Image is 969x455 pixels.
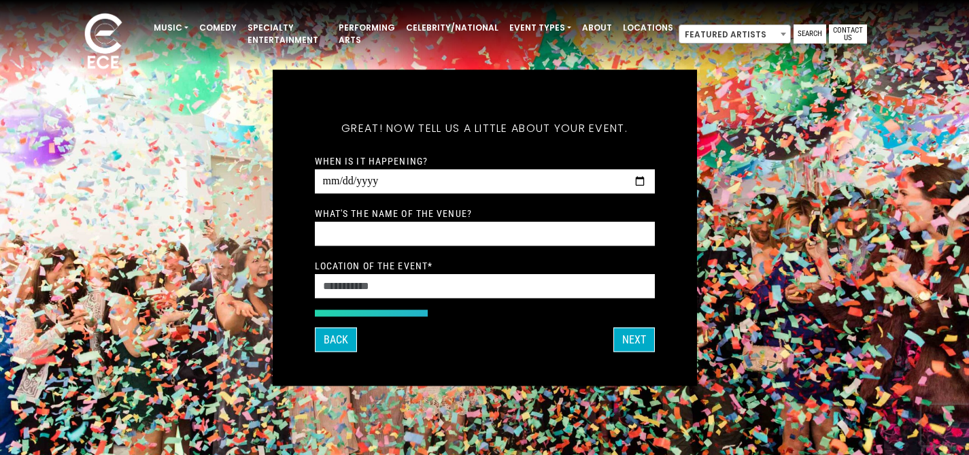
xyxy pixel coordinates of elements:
label: What's the name of the venue? [315,207,472,219]
a: Celebrity/National [401,16,504,39]
a: Music [148,16,194,39]
span: Featured Artists [679,25,790,44]
a: Locations [617,16,679,39]
button: Next [613,327,655,352]
h5: Great! Now tell us a little about your event. [315,103,655,152]
label: When is it happening? [315,154,428,167]
img: ece_new_logo_whitev2-1.png [69,10,137,75]
label: Location of the event [315,259,433,271]
a: Performing Arts [333,16,401,52]
a: Comedy [194,16,242,39]
span: Featured Artists [679,24,791,44]
a: Specialty Entertainment [242,16,333,52]
a: About [577,16,617,39]
a: Event Types [504,16,577,39]
button: Back [315,327,357,352]
a: Contact Us [829,24,867,44]
a: Search [794,24,826,44]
